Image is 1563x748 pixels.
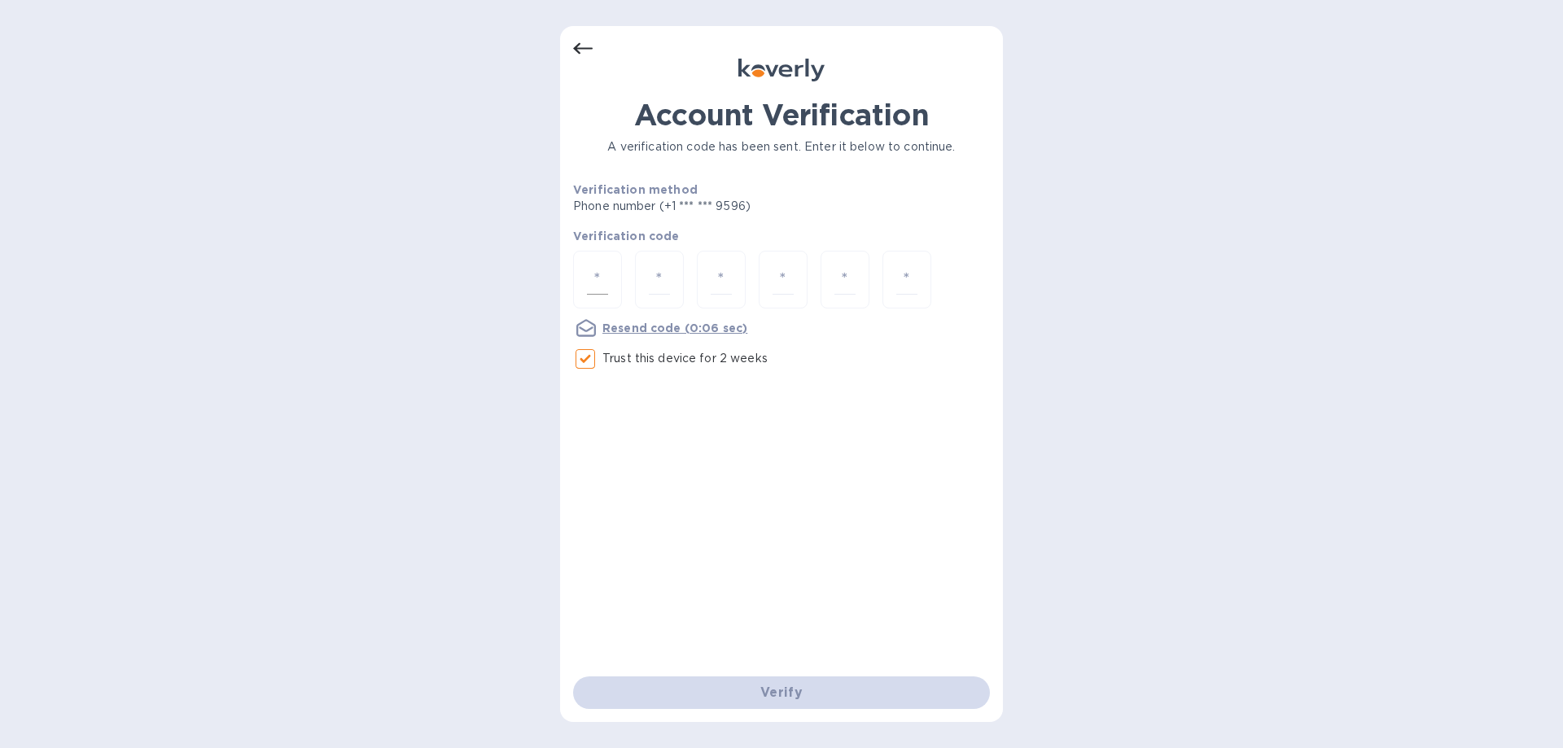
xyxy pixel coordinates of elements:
[573,183,698,196] b: Verification method
[602,350,768,367] p: Trust this device for 2 weeks
[573,228,990,244] p: Verification code
[573,98,990,132] h1: Account Verification
[602,322,747,335] u: Resend code (0:06 sec)
[573,198,875,215] p: Phone number (+1 *** *** 9596)
[573,138,990,155] p: A verification code has been sent. Enter it below to continue.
